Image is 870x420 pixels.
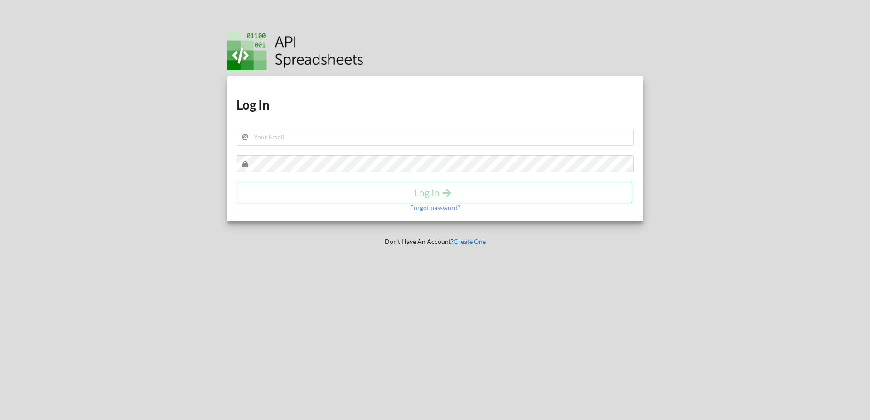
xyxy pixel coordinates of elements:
img: Logo.png [227,31,363,70]
h1: Log In [237,96,634,113]
input: Your Email [237,129,634,146]
a: Create One [454,238,486,245]
p: Don't Have An Account? [221,237,649,246]
p: Forgot password? [410,203,460,212]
